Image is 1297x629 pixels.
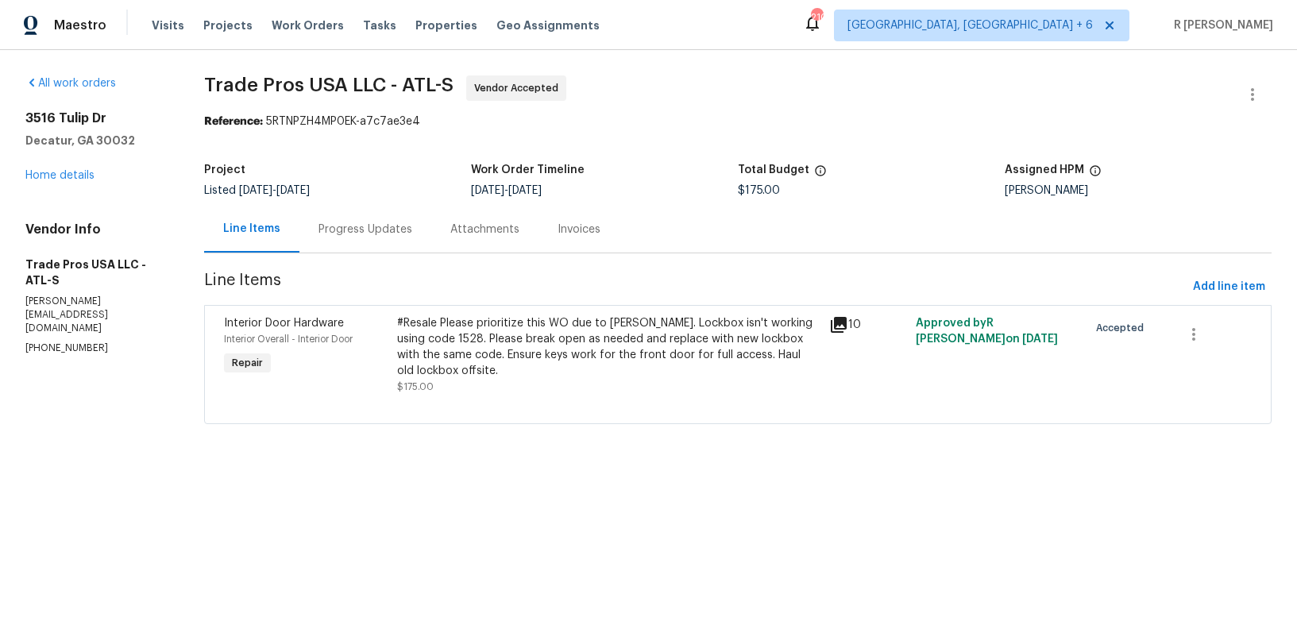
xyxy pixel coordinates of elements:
[224,334,353,344] span: Interior Overall - Interior Door
[25,110,166,126] h2: 3516 Tulip Dr
[318,222,412,237] div: Progress Updates
[1005,185,1272,196] div: [PERSON_NAME]
[916,318,1058,345] span: Approved by R [PERSON_NAME] on
[1089,164,1102,185] span: The hpm assigned to this work order.
[811,10,822,25] div: 210
[508,185,542,196] span: [DATE]
[204,114,1272,129] div: 5RTNPZH4MP0EK-a7c7ae3e4
[1005,164,1084,176] h5: Assigned HPM
[415,17,477,33] span: Properties
[1096,320,1150,336] span: Accepted
[204,75,454,95] span: Trade Pros USA LLC - ATL-S
[239,185,272,196] span: [DATE]
[25,295,166,335] p: [PERSON_NAME][EMAIL_ADDRESS][DOMAIN_NAME]
[471,185,542,196] span: -
[25,342,166,355] p: [PHONE_NUMBER]
[25,78,116,89] a: All work orders
[25,133,166,149] h5: Decatur, GA 30032
[152,17,184,33] span: Visits
[450,222,519,237] div: Attachments
[847,17,1093,33] span: [GEOGRAPHIC_DATA], [GEOGRAPHIC_DATA] + 6
[204,272,1187,302] span: Line Items
[471,164,585,176] h5: Work Order Timeline
[25,170,95,181] a: Home details
[276,185,310,196] span: [DATE]
[1187,272,1272,302] button: Add line item
[226,355,269,371] span: Repair
[204,116,263,127] b: Reference:
[54,17,106,33] span: Maestro
[471,185,504,196] span: [DATE]
[474,80,565,96] span: Vendor Accepted
[223,221,280,237] div: Line Items
[1022,334,1058,345] span: [DATE]
[496,17,600,33] span: Geo Assignments
[239,185,310,196] span: -
[25,257,166,288] h5: Trade Pros USA LLC - ATL-S
[558,222,600,237] div: Invoices
[224,318,344,329] span: Interior Door Hardware
[397,315,820,379] div: #Resale Please prioritize this WO due to [PERSON_NAME]. Lockbox isn't working using code 1528. Pl...
[738,185,780,196] span: $175.00
[204,164,245,176] h5: Project
[1193,277,1265,297] span: Add line item
[814,164,827,185] span: The total cost of line items that have been proposed by Opendoor. This sum includes line items th...
[272,17,344,33] span: Work Orders
[1168,17,1273,33] span: R [PERSON_NAME]
[397,382,434,392] span: $175.00
[738,164,809,176] h5: Total Budget
[829,315,906,334] div: 10
[203,17,253,33] span: Projects
[363,20,396,31] span: Tasks
[25,222,166,237] h4: Vendor Info
[204,185,310,196] span: Listed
